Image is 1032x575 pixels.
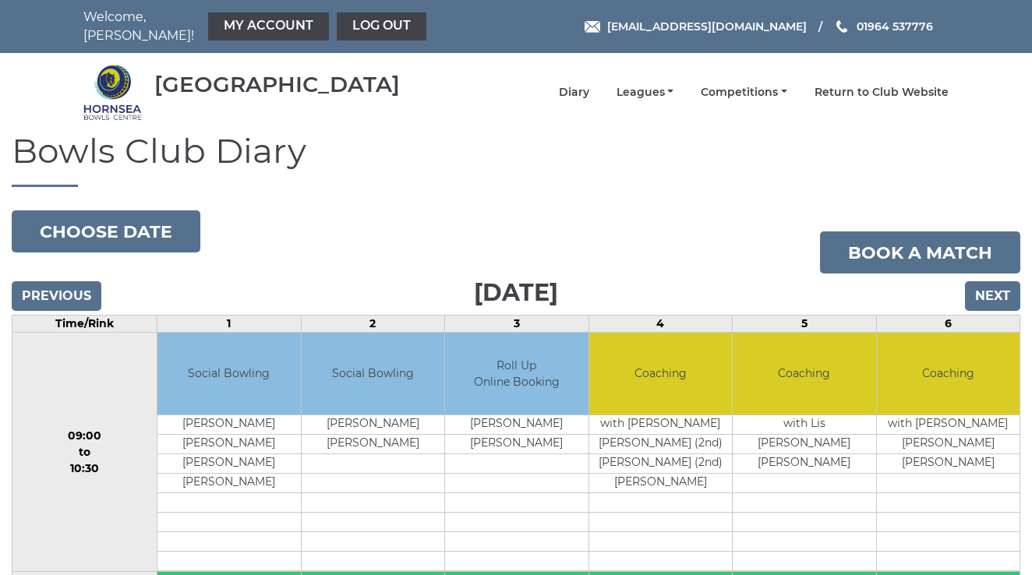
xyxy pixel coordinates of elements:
[445,333,588,414] td: Roll Up Online Booking
[157,316,301,333] td: 1
[815,85,949,100] a: Return to Club Website
[208,12,329,41] a: My Account
[585,21,600,33] img: Email
[857,19,933,34] span: 01964 537776
[12,333,157,572] td: 09:00 to 10:30
[445,316,588,333] td: 3
[12,281,101,311] input: Previous
[589,333,732,414] td: Coaching
[302,414,444,434] td: [PERSON_NAME]
[589,434,732,453] td: [PERSON_NAME] (2nd)
[877,453,1020,473] td: [PERSON_NAME]
[154,72,400,97] div: [GEOGRAPHIC_DATA]
[733,333,875,414] td: Coaching
[617,85,674,100] a: Leagues
[12,316,157,333] td: Time/Rink
[157,473,300,492] td: [PERSON_NAME]
[589,473,732,492] td: [PERSON_NAME]
[585,18,807,35] a: Email [EMAIL_ADDRESS][DOMAIN_NAME]
[559,85,589,100] a: Diary
[589,453,732,473] td: [PERSON_NAME] (2nd)
[157,453,300,473] td: [PERSON_NAME]
[701,85,787,100] a: Competitions
[588,316,732,333] td: 4
[301,316,444,333] td: 2
[302,434,444,453] td: [PERSON_NAME]
[157,333,300,414] td: Social Bowling
[337,12,426,41] a: Log out
[12,132,1020,187] h1: Bowls Club Diary
[83,8,430,45] nav: Welcome, [PERSON_NAME]!
[836,20,847,33] img: Phone us
[733,316,876,333] td: 5
[302,333,444,414] td: Social Bowling
[876,316,1020,333] td: 6
[445,434,588,453] td: [PERSON_NAME]
[589,414,732,434] td: with [PERSON_NAME]
[834,18,933,35] a: Phone us 01964 537776
[12,210,200,252] button: Choose date
[965,281,1020,311] input: Next
[877,333,1020,414] td: Coaching
[733,453,875,473] td: [PERSON_NAME]
[157,414,300,434] td: [PERSON_NAME]
[820,231,1020,273] a: Book a match
[877,434,1020,453] td: [PERSON_NAME]
[83,63,142,122] img: Hornsea Bowls Centre
[607,19,807,34] span: [EMAIL_ADDRESS][DOMAIN_NAME]
[877,414,1020,434] td: with [PERSON_NAME]
[157,434,300,453] td: [PERSON_NAME]
[733,414,875,434] td: with Lis
[733,434,875,453] td: [PERSON_NAME]
[445,414,588,434] td: [PERSON_NAME]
